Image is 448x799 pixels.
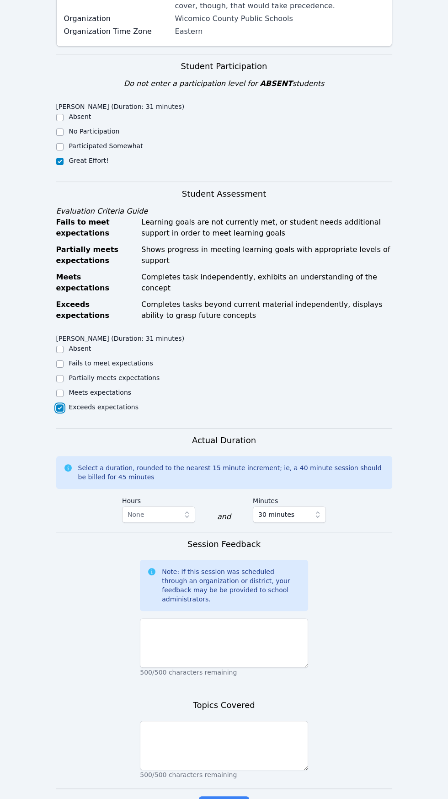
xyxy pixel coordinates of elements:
[128,511,144,518] span: None
[122,493,195,506] label: Hours
[56,244,136,266] div: Partially meets expectations
[56,206,392,217] div: Evaluation Criteria Guide
[69,345,91,352] label: Absent
[69,128,120,135] label: No Participation
[56,299,136,321] div: Exceeds expectations
[217,511,231,522] div: and
[56,60,392,73] h3: Student Participation
[162,567,301,604] div: Note: If this session was scheduled through an organization or district, your feedback may be be ...
[175,26,384,37] div: Eastern
[56,98,185,112] legend: [PERSON_NAME] (Duration: 31 minutes)
[64,13,170,24] label: Organization
[56,78,392,89] div: Do not enter a participation level for students
[69,389,132,396] label: Meets expectations
[140,770,308,779] p: 500/500 characters remaining
[69,113,91,120] label: Absent
[56,330,185,344] legend: [PERSON_NAME] (Duration: 31 minutes)
[192,434,256,447] h3: Actual Duration
[141,299,392,321] div: Completes tasks beyond current material independently, displays ability to grasp future concepts
[141,217,392,239] div: Learning goals are not currently met, or student needs additional support in order to meet learni...
[253,493,326,506] label: Minutes
[69,142,143,150] label: Participated Somewhat
[64,26,170,37] label: Organization Time Zone
[193,699,255,712] h3: Topics Covered
[56,188,392,200] h3: Student Assessment
[56,272,136,294] div: Meets expectations
[141,244,392,266] div: Shows progress in meeting learning goals with appropriate levels of support
[56,217,136,239] div: Fails to meet expectations
[69,403,139,411] label: Exceeds expectations
[141,272,392,294] div: Completes task independently, exhibits an understanding of the concept
[175,13,384,24] div: Wicomico County Public Schools
[140,668,308,677] p: 500/500 characters remaining
[69,157,109,164] label: Great Effort!
[69,359,153,367] label: Fails to meet expectations
[78,463,385,482] div: Select a duration, rounded to the nearest 15 minute increment; ie, a 40 minute session should be ...
[253,506,326,523] button: 30 minutes
[122,506,195,523] button: None
[260,79,292,88] span: ABSENT
[258,509,294,520] span: 30 minutes
[187,538,261,551] h3: Session Feedback
[69,374,160,381] label: Partially meets expectations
